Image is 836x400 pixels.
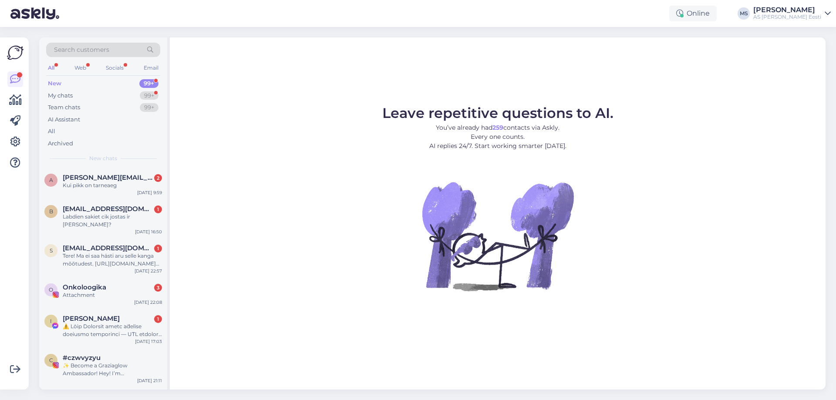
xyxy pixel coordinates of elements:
[137,189,162,196] div: [DATE] 9:59
[135,229,162,235] div: [DATE] 16:50
[492,124,503,131] b: 259
[154,315,162,323] div: 1
[154,284,162,292] div: 3
[63,182,162,189] div: Kui pikk on tarneaeg
[48,139,73,148] div: Archived
[63,354,101,362] span: #czwvyzyu
[48,127,55,136] div: All
[135,338,162,345] div: [DATE] 17:03
[49,286,53,293] span: O
[63,362,162,377] div: ✨ Become a Graziaglow Ambassador! Hey! I’m [PERSON_NAME] from Graziaglow 👋 – the go-to eyewear br...
[89,155,117,162] span: New chats
[73,62,88,74] div: Web
[104,62,125,74] div: Socials
[419,158,576,314] img: No Chat active
[50,318,52,324] span: I
[139,79,158,88] div: 99+
[669,6,717,21] div: Online
[63,205,153,213] span: bucisz@inbox.lv
[49,357,53,363] span: c
[140,91,158,100] div: 99+
[154,205,162,213] div: 1
[7,44,24,61] img: Askly Logo
[154,174,162,182] div: 2
[382,104,614,121] span: Leave repetitive questions to AI.
[49,208,53,215] span: b
[382,123,614,151] p: You’ve already had contacts via Askly. Every one counts. AI replies 24/7. Start working smarter [...
[48,79,61,88] div: New
[63,291,162,299] div: Attachment
[50,247,53,254] span: s
[753,7,821,13] div: [PERSON_NAME]
[154,245,162,252] div: 1
[63,244,153,252] span: siretlahemaa@gmail.com
[63,323,162,338] div: ⚠️ Lōip Dolorsit ametc ad̄elīse doeiusmo temporinci — UTL etdolore magnaa. # E.117819 Admin ven...
[753,13,821,20] div: AS [PERSON_NAME] Eesti
[63,283,106,291] span: Onkoloogika
[48,115,80,124] div: AI Assistant
[134,299,162,306] div: [DATE] 22:08
[753,7,831,20] a: [PERSON_NAME]AS [PERSON_NAME] Eesti
[140,103,158,112] div: 99+
[63,213,162,229] div: Labdien sakiet cik jostas ir [PERSON_NAME]?
[63,174,153,182] span: adele.kroonberg@gmail.com
[142,62,160,74] div: Email
[54,45,109,54] span: Search customers
[49,177,53,183] span: a
[48,103,80,112] div: Team chats
[48,91,73,100] div: My chats
[46,62,56,74] div: All
[63,315,120,323] span: ILomjota OGrand
[135,268,162,274] div: [DATE] 22:57
[137,377,162,384] div: [DATE] 21:11
[63,252,162,268] div: Tere! Ma ei saa hästi aru selle kanga mõõtudest. [URL][DOMAIN_NAME][PERSON_NAME] Kas tegu on tüki...
[738,7,750,20] div: MS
